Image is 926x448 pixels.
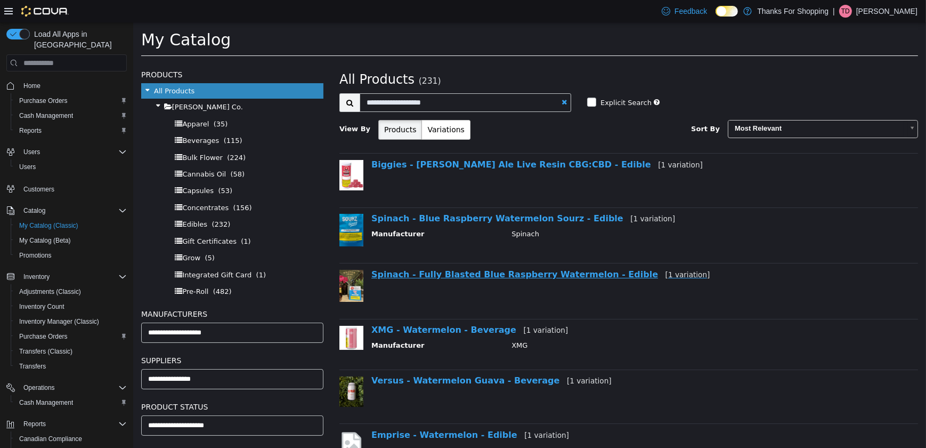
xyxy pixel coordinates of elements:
button: Inventory [2,269,131,284]
small: (231) [286,54,308,63]
span: Reports [19,418,127,430]
span: Users [19,163,36,171]
button: Products [245,98,289,117]
span: Purchase Orders [15,94,127,107]
button: Users [2,145,131,159]
th: Manufacturer [238,206,370,220]
h5: Products [8,46,190,59]
img: 150 [206,191,230,223]
a: Promotions [15,249,56,262]
span: (482) [80,265,99,273]
img: 150 [206,138,230,168]
span: Grow [49,231,67,239]
button: Reports [11,123,131,138]
h5: Manufacturers [8,285,190,298]
span: Integrated Gift Card [49,249,118,257]
td: XMG [370,318,767,331]
span: Home [23,82,40,90]
input: Dark Mode [716,6,738,17]
button: Promotions [11,248,131,263]
span: Concentrates [49,181,95,189]
span: Users [15,161,127,173]
span: Home [19,79,127,92]
span: Canadian Compliance [19,435,82,443]
span: Adjustments (Classic) [19,287,81,296]
a: Cash Management [15,396,77,409]
button: Cash Management [11,395,131,410]
h5: Suppliers [8,332,190,345]
a: Feedback [657,1,711,22]
button: Catalog [19,204,50,217]
button: Purchase Orders [11,329,131,344]
span: Cash Management [19,111,73,120]
span: My Catalog (Classic) [19,221,78,230]
span: All Products [206,50,281,65]
span: Transfers [19,362,46,371]
span: My Catalog [8,8,98,27]
button: Inventory Count [11,299,131,314]
a: Transfers (Classic) [15,345,77,358]
span: Bulk Flower [49,131,89,139]
span: My Catalog (Beta) [19,236,71,245]
a: My Catalog (Classic) [15,219,83,232]
button: Operations [19,381,59,394]
a: Transfers [15,360,50,373]
button: Cash Management [11,108,131,123]
span: Canadian Compliance [15,433,127,445]
span: Cash Management [15,109,127,122]
span: (35) [80,98,95,106]
p: [PERSON_NAME] [856,5,917,18]
a: Reports [15,124,46,137]
button: Inventory Manager (Classic) [11,314,131,329]
button: Variations [288,98,337,117]
span: My Catalog (Beta) [15,234,127,247]
button: Purchase Orders [11,93,131,108]
button: Users [11,159,131,174]
span: (224) [94,131,112,139]
button: Inventory [19,270,54,283]
a: Cash Management [15,109,77,122]
span: Adjustments (Classic) [15,285,127,298]
span: Promotions [15,249,127,262]
span: (115) [91,114,109,122]
img: 150 [206,247,230,279]
span: All Products [21,65,61,73]
button: Operations [2,380,131,395]
span: (1) [123,249,133,257]
span: Feedback [675,6,707,17]
small: [1 variation] [434,354,478,363]
span: My Catalog (Classic) [15,219,127,232]
button: Reports [19,418,50,430]
a: Spinach - Fully Blasted Blue Raspberry Watermelon - Edible[1 variation] [238,247,576,257]
span: Inventory Count [15,300,127,313]
button: Customers [2,181,131,196]
small: [1 variation] [497,192,542,201]
span: Purchase Orders [15,330,127,343]
p: Thanks For Shopping [757,5,828,18]
span: Capsules [49,164,80,172]
span: Reports [23,420,46,428]
span: Purchase Orders [19,332,68,341]
a: Most Relevant [595,98,785,116]
span: Customers [19,182,127,195]
span: (58) [97,148,111,156]
span: Catalog [23,206,45,215]
div: Tyler Dirks [839,5,852,18]
img: Cova [21,6,69,17]
span: Operations [19,381,127,394]
button: Adjustments (Classic) [11,284,131,299]
a: Inventory Manager (Classic) [15,315,103,328]
img: 150 [206,354,230,385]
button: Canadian Compliance [11,431,131,446]
button: Transfers (Classic) [11,344,131,359]
span: Gift Certificates [49,215,103,223]
a: Versus - Watermelon Guava - Beverage[1 variation] [238,353,478,363]
a: Canadian Compliance [15,433,86,445]
span: Beverages [49,114,86,122]
span: Transfers (Classic) [15,345,127,358]
button: Users [19,146,44,158]
h5: Product Details [8,425,190,437]
img: missing-image.png [206,408,230,434]
span: Cash Management [15,396,127,409]
span: Inventory Manager (Classic) [19,317,99,326]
